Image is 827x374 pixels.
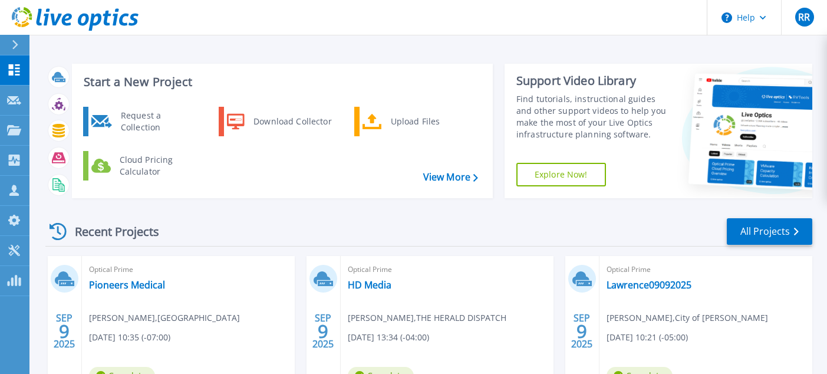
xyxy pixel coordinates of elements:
a: HD Media [348,279,391,291]
div: Recent Projects [45,217,175,246]
span: [PERSON_NAME] , [GEOGRAPHIC_DATA] [89,311,240,324]
div: SEP 2025 [571,310,593,353]
a: Pioneers Medical [89,279,165,291]
div: Support Video Library [516,73,670,88]
div: Download Collector [248,110,337,133]
div: Find tutorials, instructional guides and other support videos to help you make the most of your L... [516,93,670,140]
span: [DATE] 13:34 (-04:00) [348,331,429,344]
a: All Projects [727,218,812,245]
a: Cloud Pricing Calculator [83,151,204,181]
div: Request a Collection [115,110,201,133]
a: View More [423,172,478,183]
a: Download Collector [219,107,340,136]
span: Optical Prime [607,263,805,276]
span: Optical Prime [89,263,288,276]
a: Request a Collection [83,107,204,136]
span: [PERSON_NAME] , THE HERALD DISPATCH [348,311,506,324]
span: [DATE] 10:21 (-05:00) [607,331,688,344]
div: Upload Files [385,110,472,133]
span: [PERSON_NAME] , City of [PERSON_NAME] [607,311,768,324]
span: 9 [59,326,70,336]
a: Upload Files [354,107,475,136]
a: Explore Now! [516,163,606,186]
a: Lawrence09092025 [607,279,691,291]
div: SEP 2025 [312,310,334,353]
span: Optical Prime [348,263,546,276]
span: [DATE] 10:35 (-07:00) [89,331,170,344]
span: RR [798,12,810,22]
div: Cloud Pricing Calculator [114,154,201,178]
span: 9 [318,326,328,336]
span: 9 [576,326,587,336]
h3: Start a New Project [84,76,477,88]
div: SEP 2025 [53,310,75,353]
